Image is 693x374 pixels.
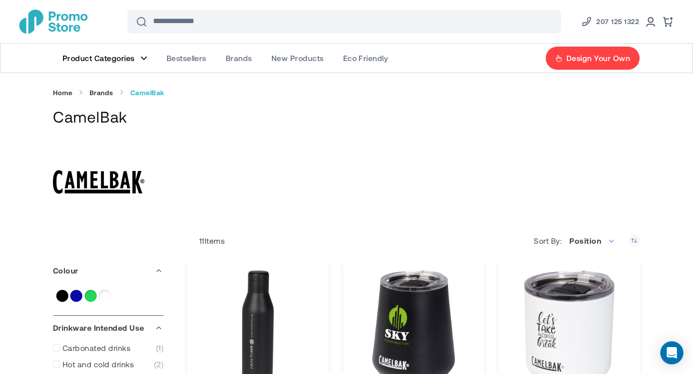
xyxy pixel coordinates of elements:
[53,343,164,353] a: Carbonated drinks 1
[70,290,82,302] a: Blue
[566,53,630,63] span: Design Your Own
[343,53,388,63] span: Eco Friendly
[56,290,68,302] a: Black
[63,343,130,353] span: Carbonated drinks
[53,316,164,340] div: Drinkware Intended Use
[199,236,205,245] span: 11
[660,341,683,364] div: Open Intercom Messenger
[167,53,206,63] span: Bestsellers
[216,44,262,73] a: Brands
[53,137,144,228] img: CamelBak
[596,16,639,27] span: 207 125 1322
[334,44,398,73] a: Eco Friendly
[157,44,216,73] a: Bestsellers
[90,88,114,97] a: Brands
[581,16,639,27] a: Phone
[53,259,164,283] div: Colour
[63,53,135,63] span: Product Categories
[226,53,252,63] span: Brands
[53,44,157,73] a: Product Categories
[99,290,111,302] a: White
[53,106,640,127] h1: CamelBak
[271,53,324,63] span: New Products
[19,10,88,34] img: Promotional Merchandise
[85,290,97,302] a: Green
[53,88,73,97] a: Home
[545,46,640,70] a: Design Your Own
[156,343,164,353] span: 1
[19,10,88,34] a: store logo
[534,236,564,246] label: Sort By
[154,360,164,369] span: 2
[187,236,225,246] p: Items
[262,44,334,73] a: New Products
[628,235,640,247] a: Set Descending Direction
[53,360,164,369] a: Hot and cold drinks 2
[569,236,601,245] span: Position
[564,231,621,250] span: Position
[130,88,165,97] strong: CamelBak
[63,360,134,369] span: Hot and cold drinks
